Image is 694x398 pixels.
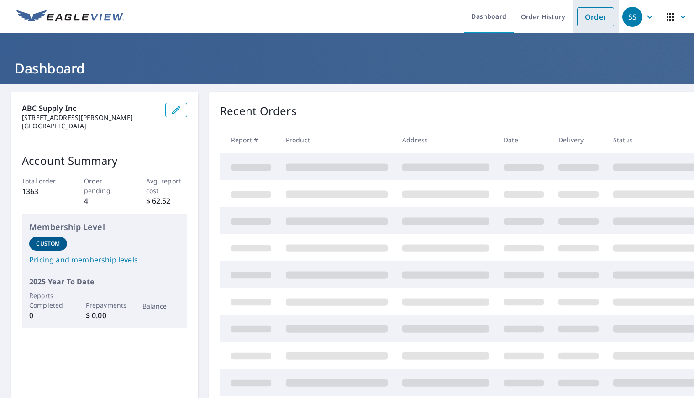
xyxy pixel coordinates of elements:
[22,114,158,122] p: [STREET_ADDRESS][PERSON_NAME]
[84,176,126,195] p: Order pending
[622,7,642,27] div: SS
[22,176,63,186] p: Total order
[395,126,496,153] th: Address
[496,126,551,153] th: Date
[22,103,158,114] p: ABC Supply Inc
[22,122,158,130] p: [GEOGRAPHIC_DATA]
[22,152,187,169] p: Account Summary
[11,59,683,78] h1: Dashboard
[86,310,124,321] p: $ 0.00
[86,300,124,310] p: Prepayments
[29,254,180,265] a: Pricing and membership levels
[29,291,67,310] p: Reports Completed
[16,10,124,24] img: EV Logo
[142,301,180,311] p: Balance
[29,221,180,233] p: Membership Level
[220,126,279,153] th: Report #
[29,310,67,321] p: 0
[36,240,60,248] p: Custom
[84,195,126,206] p: 4
[29,276,180,287] p: 2025 Year To Date
[146,195,188,206] p: $ 62.52
[279,126,395,153] th: Product
[577,7,614,26] a: Order
[220,103,297,119] p: Recent Orders
[551,126,606,153] th: Delivery
[146,176,188,195] p: Avg. report cost
[22,186,63,197] p: 1363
